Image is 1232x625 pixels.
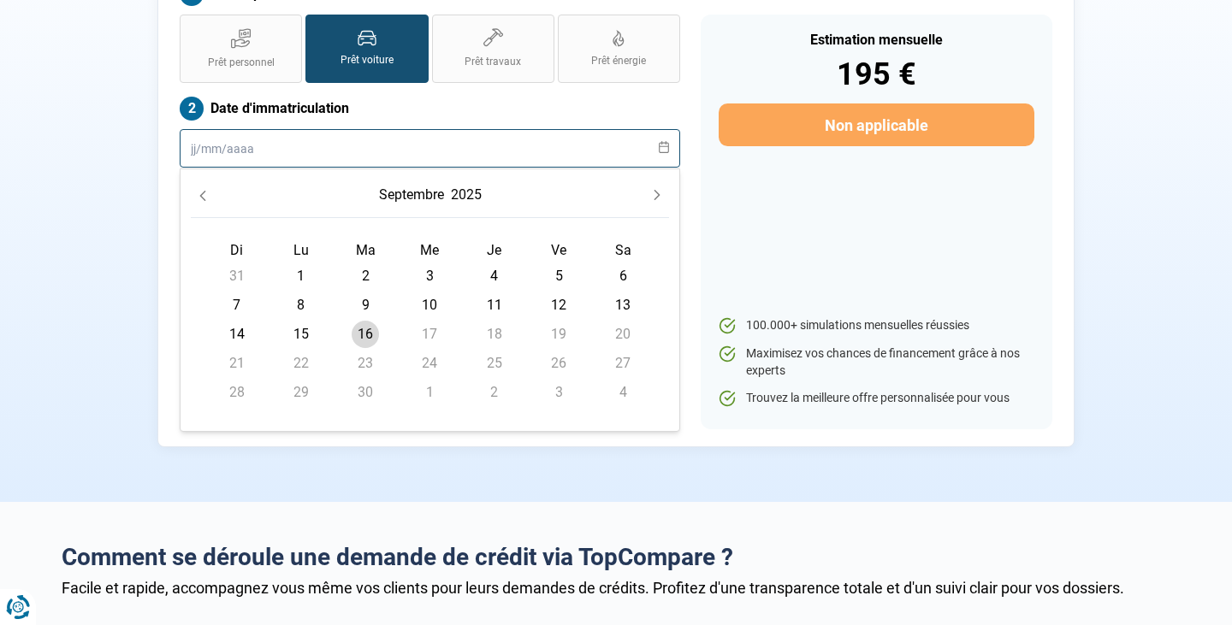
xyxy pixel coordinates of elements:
span: Prêt voiture [341,53,394,68]
button: Choose Year [447,180,485,210]
td: 2 [334,262,398,291]
div: 195 € [719,59,1034,90]
input: jj/mm/aaaa [180,129,680,168]
td: 31 [204,262,269,291]
span: 12 [545,292,572,319]
span: Prêt personnel [208,56,275,70]
span: 9 [352,292,379,319]
span: Di [230,242,243,258]
td: 19 [526,320,590,349]
li: Trouvez la meilleure offre personnalisée pour vous [719,390,1034,407]
div: Facile et rapide, accompagnez vous même vos clients pour leurs demandes de crédits. Profitez d'un... [62,579,1170,597]
span: 3 [545,379,572,406]
span: 22 [287,350,315,377]
td: 10 [398,291,462,320]
span: Sa [615,242,631,258]
button: Non applicable [719,103,1034,146]
span: 7 [223,292,251,319]
button: Next Month [645,183,669,207]
span: 11 [481,292,508,319]
span: 23 [352,350,379,377]
span: 18 [481,321,508,348]
td: 26 [526,349,590,378]
span: 1 [287,262,315,290]
span: Me [420,242,439,258]
li: Maximisez vos chances de financement grâce à nos experts [719,345,1034,379]
span: 28 [223,379,251,406]
label: Date d'immatriculation [180,97,680,121]
td: 24 [398,349,462,378]
span: 26 [545,350,572,377]
span: 2 [481,379,508,406]
td: 16 [334,320,398,349]
span: 31 [223,262,251,290]
td: 15 [269,320,333,349]
td: 29 [269,378,333,407]
td: 1 [269,262,333,291]
span: 4 [609,379,637,406]
div: Estimation mensuelle [719,33,1034,47]
span: 29 [287,379,315,406]
td: 22 [269,349,333,378]
td: 3 [398,262,462,291]
td: 8 [269,291,333,320]
li: 100.000+ simulations mensuelles réussies [719,317,1034,334]
td: 17 [398,320,462,349]
span: 14 [223,321,251,348]
td: 9 [334,291,398,320]
td: 6 [591,262,655,291]
span: 1 [416,379,443,406]
button: Choose Month [376,180,447,210]
span: Ve [551,242,566,258]
td: 2 [462,378,526,407]
span: 5 [545,262,572,290]
span: 24 [416,350,443,377]
td: 20 [591,320,655,349]
span: 20 [609,321,637,348]
div: Choose Date [180,168,680,432]
td: 4 [591,378,655,407]
span: 2 [352,262,379,290]
td: 25 [462,349,526,378]
span: 15 [287,321,315,348]
span: 17 [416,321,443,348]
span: 10 [416,292,443,319]
span: Prêt énergie [591,54,646,68]
td: 11 [462,291,526,320]
span: 6 [609,262,637,290]
span: 13 [609,292,637,319]
span: 16 [352,321,379,348]
td: 3 [526,378,590,407]
td: 21 [204,349,269,378]
td: 5 [526,262,590,291]
span: Lu [293,242,309,258]
span: Prêt travaux [465,55,521,69]
td: 18 [462,320,526,349]
span: 8 [287,292,315,319]
td: 12 [526,291,590,320]
td: 14 [204,320,269,349]
td: 13 [591,291,655,320]
span: 4 [481,262,508,290]
td: 27 [591,349,655,378]
td: 1 [398,378,462,407]
span: Je [487,242,501,258]
button: Previous Month [191,183,215,207]
span: Ma [356,242,376,258]
span: 30 [352,379,379,406]
span: 3 [416,262,443,290]
h2: Comment se déroule une demande de crédit via TopCompare ? [62,543,1170,572]
span: 21 [223,350,251,377]
span: 25 [481,350,508,377]
td: 28 [204,378,269,407]
td: 7 [204,291,269,320]
td: 30 [334,378,398,407]
td: 23 [334,349,398,378]
span: 27 [609,350,637,377]
span: 19 [545,321,572,348]
td: 4 [462,262,526,291]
